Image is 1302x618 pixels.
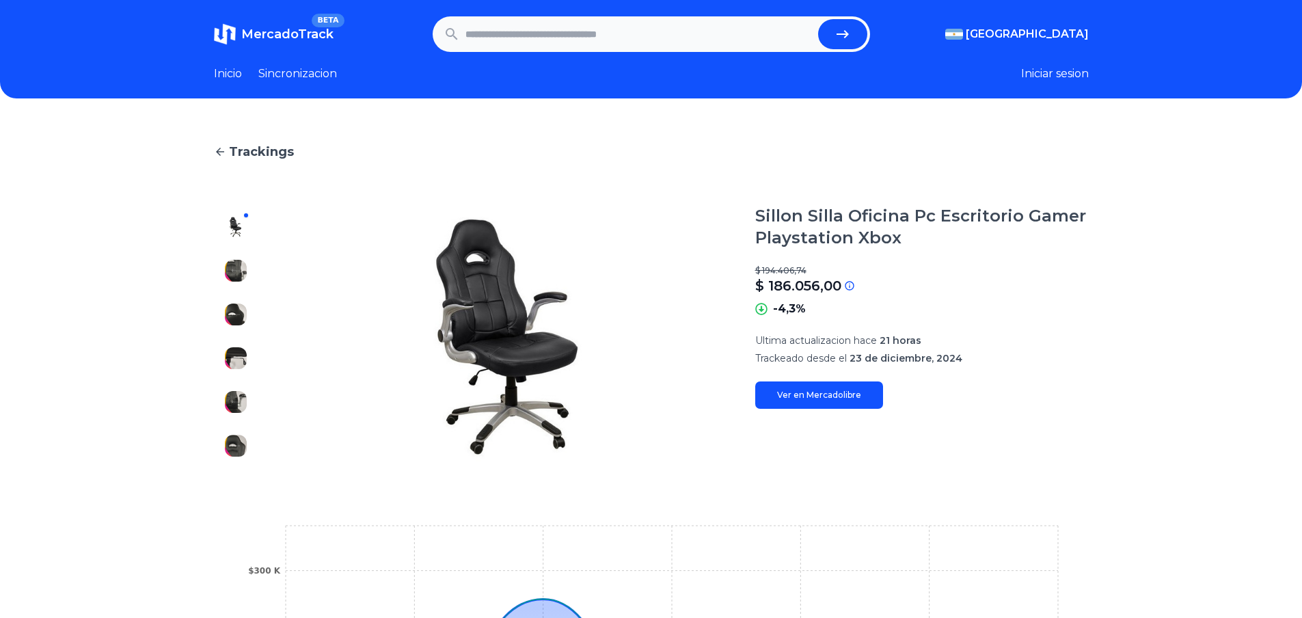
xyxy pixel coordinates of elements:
a: Sincronizacion [258,66,337,82]
img: Sillon Silla Oficina Pc Escritorio Gamer Playstation Xbox [285,205,728,468]
a: Inicio [214,66,242,82]
img: Sillon Silla Oficina Pc Escritorio Gamer Playstation Xbox [225,347,247,369]
img: Sillon Silla Oficina Pc Escritorio Gamer Playstation Xbox [225,304,247,325]
p: $ 186.056,00 [755,276,841,295]
span: 23 de diciembre, 2024 [850,352,962,364]
a: Trackings [214,142,1089,161]
h1: Sillon Silla Oficina Pc Escritorio Gamer Playstation Xbox [755,205,1089,249]
img: Sillon Silla Oficina Pc Escritorio Gamer Playstation Xbox [225,435,247,457]
span: Trackeado desde el [755,352,847,364]
span: Ultima actualizacion hace [755,334,877,347]
img: Sillon Silla Oficina Pc Escritorio Gamer Playstation Xbox [225,391,247,413]
span: [GEOGRAPHIC_DATA] [966,26,1089,42]
img: Sillon Silla Oficina Pc Escritorio Gamer Playstation Xbox [225,260,247,282]
span: 21 horas [880,334,921,347]
img: Sillon Silla Oficina Pc Escritorio Gamer Playstation Xbox [225,216,247,238]
tspan: $300 K [248,566,281,576]
span: Trackings [229,142,294,161]
a: Ver en Mercadolibre [755,381,883,409]
button: [GEOGRAPHIC_DATA] [945,26,1089,42]
span: BETA [312,14,344,27]
span: MercadoTrack [241,27,334,42]
img: Argentina [945,29,963,40]
img: MercadoTrack [214,23,236,45]
a: MercadoTrackBETA [214,23,334,45]
p: $ 194.406,74 [755,265,1089,276]
button: Iniciar sesion [1021,66,1089,82]
p: -4,3% [773,301,806,317]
